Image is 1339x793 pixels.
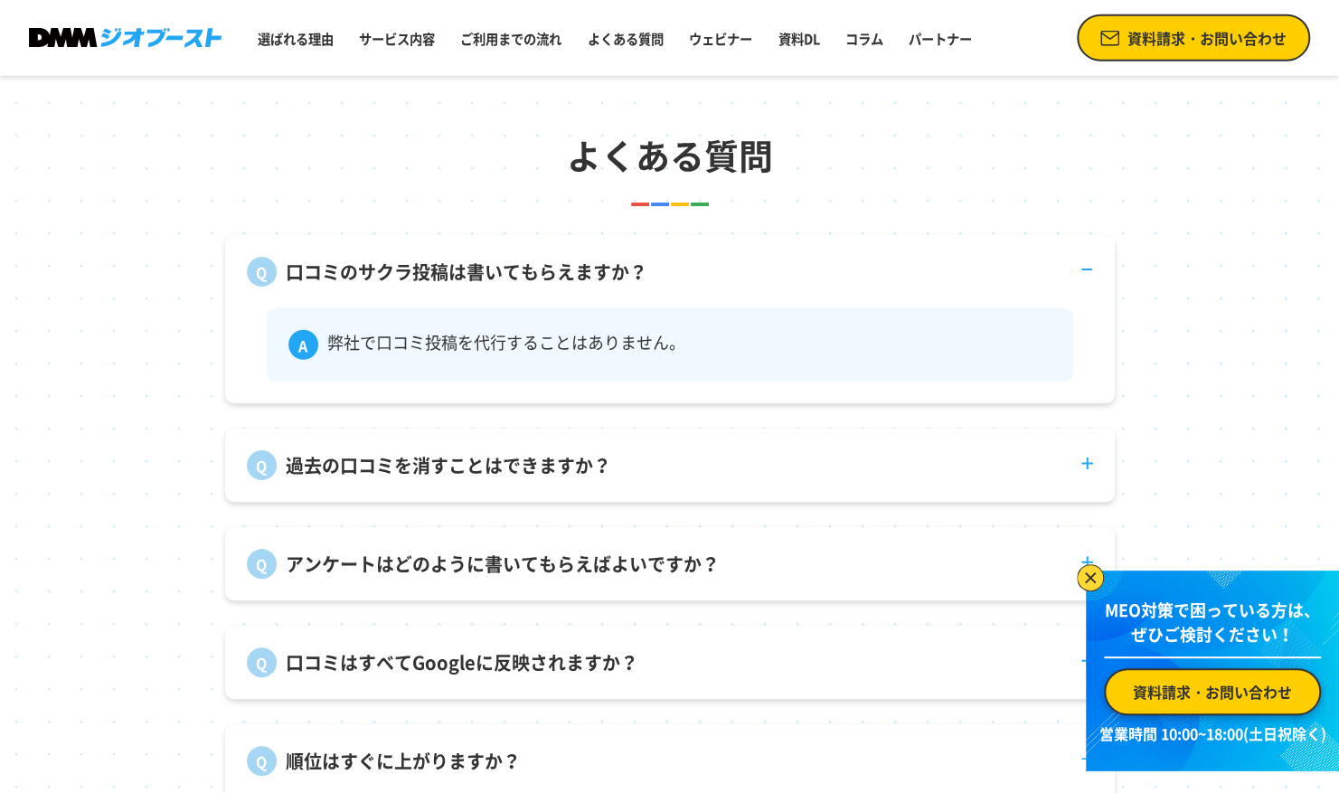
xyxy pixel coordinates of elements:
[286,748,521,775] p: 順位はすぐに上がりますか？
[580,22,671,56] a: よくある質問
[352,22,442,56] a: サービス内容
[286,452,611,479] p: 過去の口コミを消すことはできますか？
[1133,681,1292,703] span: 資料請求・お問い合わせ
[1104,668,1321,715] a: 資料請求・お問い合わせ
[901,22,979,56] a: パートナー
[682,22,759,56] a: ウェビナー
[1077,14,1310,61] a: 資料請求・お問い合わせ
[838,22,891,56] a: コラム
[1104,598,1321,658] p: MEO対策で困っている方は、 ぜひご検討ください！
[453,22,569,56] a: ご利用までの流れ
[286,649,638,676] p: 口コミはすべてGoogleに反映されますか？
[250,22,341,56] a: 選ばれる理由
[29,28,222,49] img: DMMジオブースト
[1127,27,1287,49] span: 資料請求・お問い合わせ
[286,259,647,286] p: 口コミのサクラ投稿は書いてもらえますか？
[327,330,685,360] p: 弊社で口コミ投稿を代行することはありません。
[1097,722,1328,744] p: 営業時間 10:00~18:00(土日祝除く)
[286,551,720,578] p: アンケートはどのように書いてもらえばよいですか？
[770,22,826,56] a: 資料DL
[1077,564,1104,591] img: バナーを閉じる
